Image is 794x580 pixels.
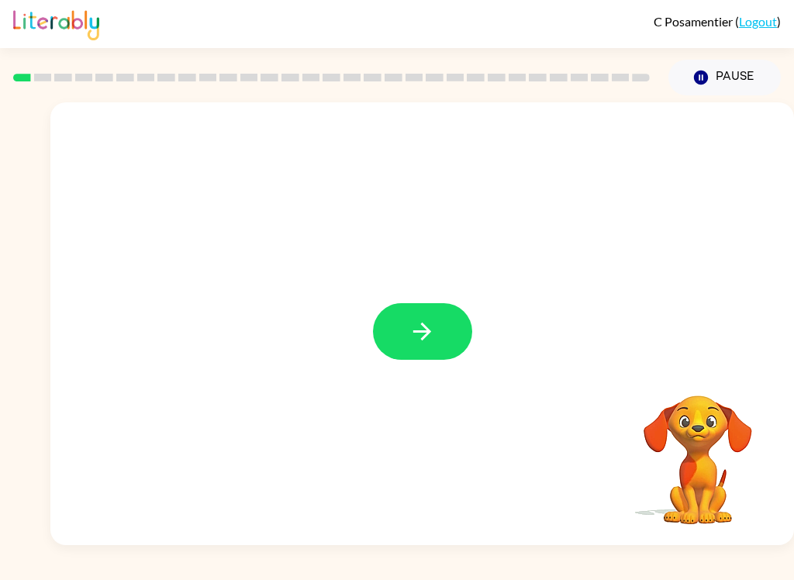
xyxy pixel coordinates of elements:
[654,14,735,29] span: C Posamentier
[620,371,775,526] video: Your browser must support playing .mp4 files to use Literably. Please try using another browser.
[654,14,781,29] div: ( )
[668,60,781,95] button: Pause
[739,14,777,29] a: Logout
[13,6,99,40] img: Literably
